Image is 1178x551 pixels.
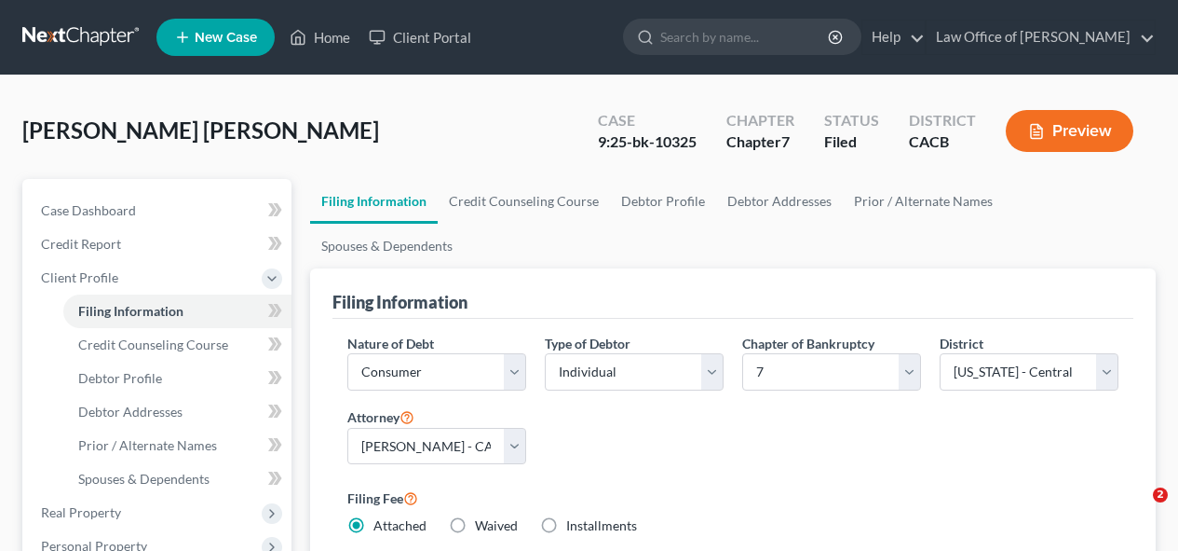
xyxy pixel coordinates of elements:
[78,370,162,386] span: Debtor Profile
[359,21,481,54] a: Client Portal
[726,110,794,131] div: Chapter
[63,295,291,328] a: Filing Information
[310,224,464,269] a: Spouses & Dependents
[26,194,291,227] a: Case Dashboard
[843,179,1004,224] a: Prior / Alternate Names
[781,132,790,150] span: 7
[41,269,118,285] span: Client Profile
[347,334,434,353] label: Nature of Debt
[940,334,983,353] label: District
[475,517,518,533] span: Waived
[545,334,630,353] label: Type of Debtor
[1153,488,1168,503] span: 2
[63,328,291,362] a: Credit Counseling Course
[41,236,121,252] span: Credit Report
[373,517,427,533] span: Attached
[716,179,843,224] a: Debtor Addresses
[63,462,291,496] a: Spouses & Dependents
[1115,488,1159,532] iframe: Intercom live chat
[78,404,183,420] span: Debtor Addresses
[63,362,291,395] a: Debtor Profile
[598,110,697,131] div: Case
[598,131,697,153] div: 9:25-bk-10325
[78,437,217,453] span: Prior / Alternate Names
[347,487,1118,509] label: Filing Fee
[78,303,183,319] span: Filing Information
[824,131,879,153] div: Filed
[195,31,257,45] span: New Case
[862,21,925,54] a: Help
[41,202,136,218] span: Case Dashboard
[280,21,359,54] a: Home
[78,337,228,352] span: Credit Counseling Course
[438,179,610,224] a: Credit Counseling Course
[909,110,976,131] div: District
[566,517,637,533] span: Installments
[310,179,438,224] a: Filing Information
[909,131,976,153] div: CACB
[41,504,121,520] span: Real Property
[78,471,210,487] span: Spouses & Dependents
[726,131,794,153] div: Chapter
[610,179,716,224] a: Debtor Profile
[26,227,291,261] a: Credit Report
[1006,110,1133,152] button: Preview
[927,21,1155,54] a: Law Office of [PERSON_NAME]
[63,395,291,429] a: Debtor Addresses
[347,406,414,428] label: Attorney
[63,429,291,462] a: Prior / Alternate Names
[22,117,379,144] span: [PERSON_NAME] [PERSON_NAME]
[824,110,879,131] div: Status
[660,20,831,54] input: Search by name...
[742,334,874,353] label: Chapter of Bankruptcy
[332,291,467,313] div: Filing Information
